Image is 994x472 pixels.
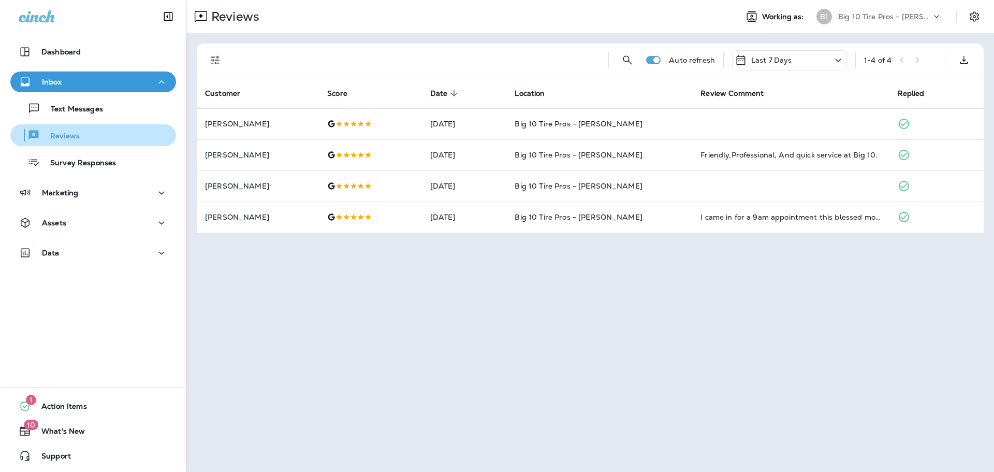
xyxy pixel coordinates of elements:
span: Review Comment [700,89,764,98]
button: Filters [205,50,226,70]
span: What's New [31,427,85,439]
p: [PERSON_NAME] [205,151,311,159]
p: Assets [42,219,66,227]
button: Export as CSV [954,50,974,70]
p: [PERSON_NAME] [205,182,311,190]
p: Survey Responses [40,159,116,168]
button: Survey Responses [10,151,176,173]
button: Search Reviews [617,50,638,70]
p: [PERSON_NAME] [205,120,311,128]
span: 10 [24,420,38,430]
p: Inbox [42,78,62,86]
span: Working as: [762,12,806,21]
p: [PERSON_NAME] [205,213,311,221]
p: Marketing [42,189,78,197]
p: Reviews [207,9,259,24]
span: Support [31,452,71,464]
td: [DATE] [422,202,507,233]
span: Big 10 Tire Pros - [PERSON_NAME] [515,181,642,191]
span: Date [430,89,461,98]
span: Location [515,89,545,98]
button: 10What's New [10,421,176,441]
button: Support [10,446,176,466]
p: Big 10 Tire Pros - [PERSON_NAME] [838,12,931,21]
button: Data [10,242,176,263]
span: Date [430,89,448,98]
span: Replied [898,89,925,98]
p: Data [42,249,60,257]
span: Review Comment [700,89,777,98]
span: Big 10 Tire Pros - [PERSON_NAME] [515,119,642,128]
td: [DATE] [422,139,507,170]
button: Marketing [10,182,176,203]
div: I came in for a 9am appointment this blessed morning. Arrived at 8:50 and they took my vehicle in... [700,212,881,222]
p: Auto refresh [669,56,715,64]
button: Settings [965,7,984,26]
span: Big 10 Tire Pros - [PERSON_NAME] [515,212,642,222]
span: Customer [205,89,240,98]
span: 1 [26,395,36,405]
td: [DATE] [422,108,507,139]
div: B1 [816,9,832,24]
p: Text Messages [40,105,103,115]
button: Dashboard [10,41,176,62]
p: Dashboard [41,48,81,56]
button: 1Action Items [10,396,176,417]
span: Score [327,89,347,98]
span: Customer [205,89,254,98]
button: Assets [10,212,176,233]
button: Inbox [10,71,176,92]
div: 1 - 4 of 4 [864,56,891,64]
span: Score [327,89,361,98]
p: Last 7 Days [751,56,792,64]
span: Big 10 Tire Pros - [PERSON_NAME] [515,150,642,160]
span: Replied [898,89,938,98]
span: Location [515,89,558,98]
td: [DATE] [422,170,507,202]
p: Reviews [40,132,80,141]
button: Collapse Sidebar [154,6,183,27]
span: Action Items [31,402,87,414]
button: Text Messages [10,97,176,119]
button: Reviews [10,124,176,146]
div: Friendly,Professional, And quick service at Big 10. [700,150,881,160]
